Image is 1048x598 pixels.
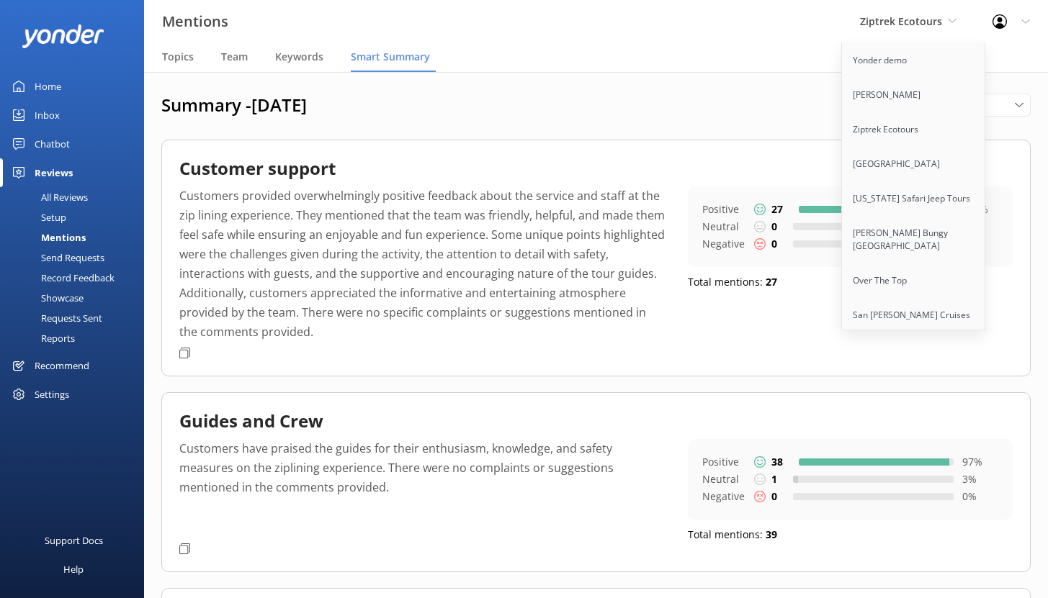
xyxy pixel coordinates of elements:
p: 1 [771,471,777,487]
p: Negative [702,488,745,505]
p: Total mentions: [688,274,1013,290]
div: Chatbot [35,130,70,158]
div: Home [35,72,61,101]
h2: Customer support [179,158,336,179]
p: 27 [771,201,783,217]
a: Showcase [9,288,144,308]
a: [PERSON_NAME] Bungy [GEOGRAPHIC_DATA] [842,216,986,263]
p: Customers provided overwhelmingly positive feedback about the service and staff at the zip lining... [179,186,666,342]
a: Ziptrek Ecotours [842,112,986,147]
p: Positive [702,201,745,218]
div: Mentions [9,227,86,248]
div: Setup [9,207,66,227]
a: [US_STATE] Safari Jeep Tours [842,181,986,216]
p: 0 % [962,489,998,504]
div: Recommend [35,351,89,380]
a: San [PERSON_NAME] Cruises [842,298,986,332]
a: Mentions [9,227,144,248]
div: Inbox [35,101,60,130]
p: Customers have praised the guides for their enthusiasm, knowledge, and safety measures on the zip... [179,439,666,537]
p: 97 % [962,454,998,470]
p: 3 % [962,471,998,487]
a: [PERSON_NAME] [842,78,986,112]
div: Reports [9,328,75,348]
span: Ziptrek Ecotours [860,14,942,28]
p: 0 [771,236,777,252]
p: Neutral [702,218,745,235]
div: Record Feedback [9,268,115,288]
img: yonder-white-logo.png [22,24,104,48]
span: Keywords [275,50,323,64]
a: Over The Top [842,263,986,298]
div: Reviews [35,158,73,187]
a: All Reviews [9,187,144,207]
a: [GEOGRAPHIC_DATA] [842,147,986,181]
div: Showcase [9,288,84,308]
span: Smart Summary [351,50,430,64]
b: 39 [766,527,777,541]
p: Positive [702,453,745,471]
p: 0 [771,489,777,504]
b: 27 [766,275,777,289]
div: Settings [35,380,69,409]
span: Topics [162,50,194,64]
p: Neutral [702,471,745,488]
p: Negative [702,235,745,253]
p: 38 [771,454,783,470]
div: Support Docs [45,526,103,555]
a: Setup [9,207,144,227]
div: Help [63,555,84,584]
p: Total mentions: [688,527,1013,543]
p: 0 [771,219,777,235]
h3: Mentions [162,10,228,33]
span: Team [221,50,248,64]
a: Record Feedback [9,268,144,288]
a: Reports [9,328,144,348]
div: Requests Sent [9,308,102,328]
a: Send Requests [9,248,144,268]
a: Requests Sent [9,308,144,328]
a: Yonder demo [842,43,986,78]
h2: Guides and Crew [179,410,323,432]
div: Send Requests [9,248,104,268]
h1: Summary - [DATE] [161,94,923,116]
div: All Reviews [9,187,88,207]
